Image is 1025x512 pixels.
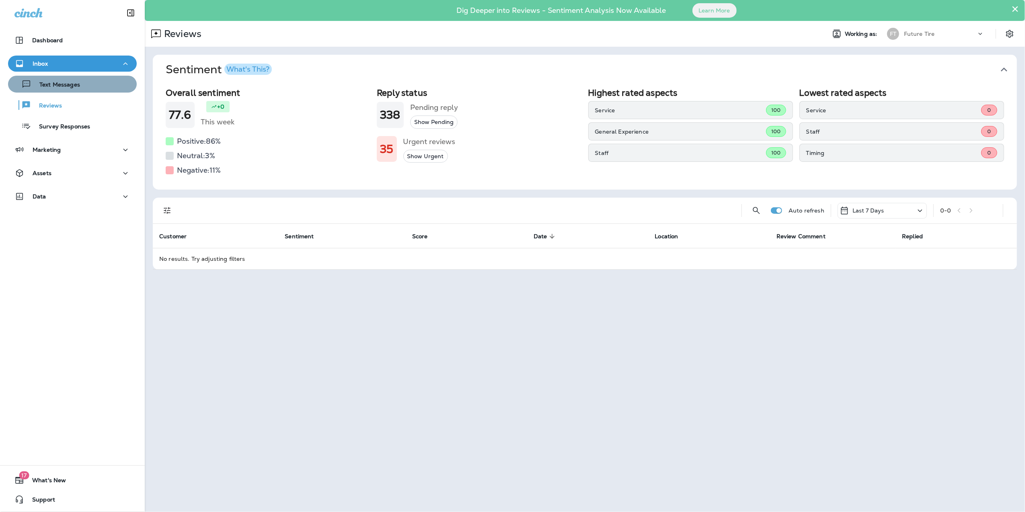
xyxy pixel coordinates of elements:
p: Staff [595,150,766,156]
h5: Negative: 11 % [177,164,221,177]
div: SentimentWhat's This? [153,85,1017,190]
button: Show Pending [410,116,458,129]
span: Location [655,233,678,240]
span: 17 [19,471,29,479]
button: Assets [8,165,137,181]
span: Review Comment [776,233,826,240]
span: Sentiment [285,233,314,240]
p: Data [33,193,46,200]
div: FT [887,28,899,40]
span: 100 [771,149,781,156]
p: General Experience [595,128,766,135]
h1: Sentiment [166,63,272,76]
span: 0 [987,107,991,114]
span: What's New [24,477,66,487]
p: +0 [217,103,224,111]
span: Score [412,233,438,240]
span: Review Comment [776,233,836,240]
p: Marketing [33,147,61,153]
button: Search Reviews [748,202,764,219]
p: Assets [33,170,51,176]
button: Inbox [8,56,137,72]
span: Sentiment [285,233,324,240]
button: Close [1011,2,1019,15]
h2: Reply status [377,88,581,98]
button: Reviews [8,97,137,114]
span: Support [24,496,55,506]
td: No results. Try adjusting filters [153,248,1017,269]
h5: Pending reply [410,101,458,114]
p: Service [595,107,766,114]
button: Collapse Sidebar [119,5,142,21]
p: Dashboard [32,37,63,43]
button: Filters [159,202,175,219]
h5: Neutral: 3 % [177,149,215,162]
span: Score [412,233,428,240]
h2: Highest rated aspects [588,88,793,98]
button: 17What's New [8,472,137,488]
span: 100 [771,107,781,114]
span: 0 [987,149,991,156]
h5: This week [201,116,235,128]
p: Service [806,107,981,114]
h1: 35 [380,142,393,156]
span: Date [534,233,547,240]
h2: Overall sentiment [166,88,370,98]
button: What's This? [224,64,272,75]
span: Date [534,233,558,240]
p: Future Tire [904,31,935,37]
p: Timing [806,150,981,156]
span: Replied [902,233,923,240]
button: Marketing [8,142,137,158]
h5: Urgent reviews [403,135,456,148]
button: Support [8,491,137,508]
button: Data [8,188,137,204]
span: Working as: [845,31,879,37]
p: Last 7 Days [852,207,884,214]
p: Staff [806,128,981,135]
h1: 338 [380,108,400,122]
p: Dig Deeper into Reviews - Sentiment Analysis Now Available [433,9,690,12]
button: Survey Responses [8,118,137,134]
button: Settings [1002,27,1017,41]
div: 0 - 0 [940,207,951,214]
button: Learn More [692,3,737,18]
p: Text Messages [31,81,80,89]
p: Reviews [161,28,201,40]
h5: Positive: 86 % [177,135,221,148]
span: Customer [159,233,197,240]
span: 0 [987,128,991,135]
span: Customer [159,233,187,240]
p: Auto refresh [789,207,824,214]
p: Reviews [31,102,62,110]
p: Inbox [33,60,48,67]
button: Text Messages [8,76,137,93]
button: Show Urgent [403,150,448,163]
span: Location [655,233,689,240]
button: Dashboard [8,32,137,48]
h2: Lowest rated aspects [799,88,1004,98]
button: SentimentWhat's This? [159,55,1023,85]
h1: 77.6 [169,108,191,122]
span: 100 [771,128,781,135]
p: Survey Responses [31,123,90,131]
div: What's This? [226,66,269,73]
span: Replied [902,233,933,240]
